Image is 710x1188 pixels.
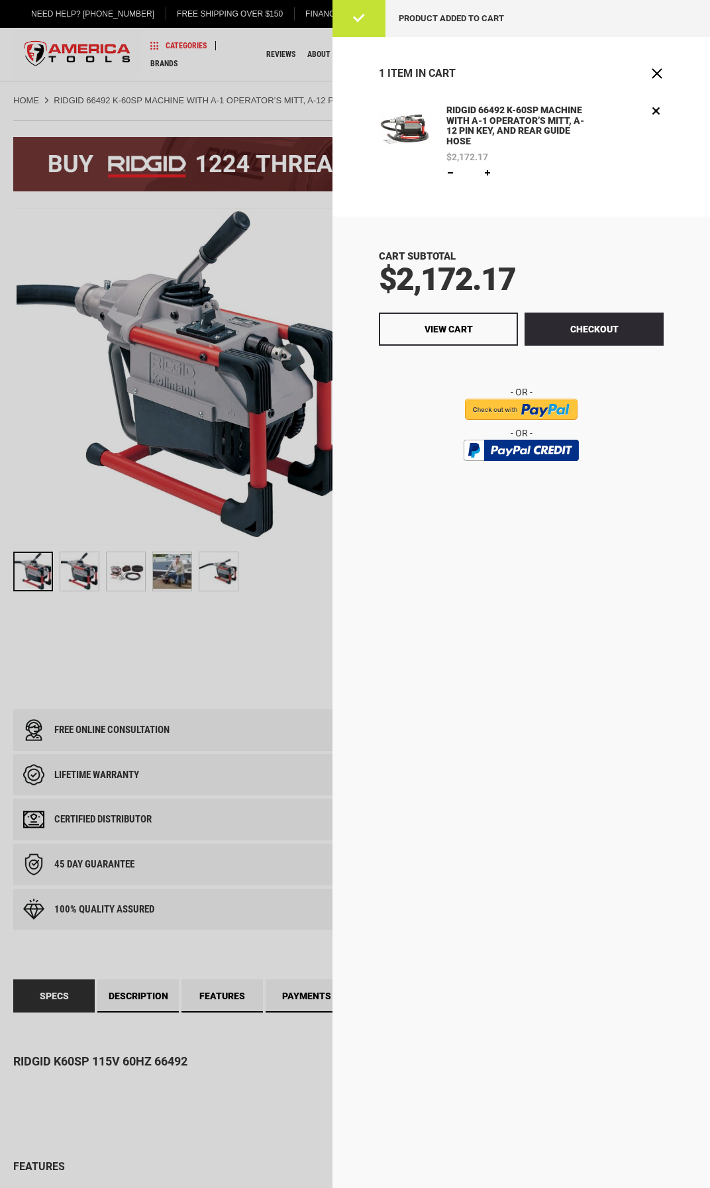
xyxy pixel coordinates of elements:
[425,324,473,334] span: View Cart
[446,152,488,162] span: $2,172.17
[379,103,431,180] a: RIDGID 66492 K-60SP MACHINE WITH A-1 OPERATOR’S MITT, A-12 PIN KEY, AND REAR GUIDE HOSE
[443,103,595,149] a: RIDGID 66492 K-60SP MACHINE WITH A-1 OPERATOR’S MITT, A-12 PIN KEY, AND REAR GUIDE HOSE
[472,464,571,479] img: btn_bml_text.png
[399,13,504,23] span: Product added to cart
[379,260,515,298] span: $2,172.17
[525,313,664,346] button: Checkout
[379,67,385,79] span: 1
[379,313,518,346] a: View Cart
[387,67,456,79] span: Item in Cart
[379,103,431,155] img: RIDGID 66492 K-60SP MACHINE WITH A-1 OPERATOR’S MITT, A-12 PIN KEY, AND REAR GUIDE HOSE
[524,1146,710,1188] iframe: LiveChat chat widget
[650,67,664,80] button: Close
[379,250,456,262] span: Cart Subtotal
